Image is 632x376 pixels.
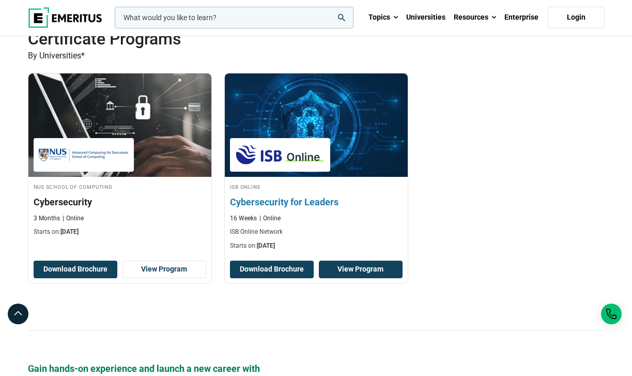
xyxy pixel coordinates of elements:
img: NUS School of Computing [39,143,129,167]
p: Online [259,214,281,223]
p: ISB Online Network [230,228,403,236]
h3: Cybersecurity [34,195,206,208]
img: Cybersecurity | Online Cybersecurity Course [28,73,211,177]
img: Cybersecurity for Leaders | Online Cybersecurity Course [215,68,417,182]
h3: Cybersecurity for Leaders [230,195,403,208]
p: 16 Weeks [230,214,257,223]
span: [DATE] [257,242,275,249]
p: 3 Months [34,214,60,223]
p: Gain hands-on experience and launch a new career with [28,362,605,375]
a: Login [548,7,605,28]
a: View Program [122,261,206,278]
p: By Universities* [28,49,605,63]
img: ISB Online [235,143,325,167]
p: Starts on: [34,228,206,236]
a: Cybersecurity Course by NUS School of Computing - September 30, 2025 NUS School of Computing NUS ... [28,73,211,242]
button: Download Brochure [34,261,117,278]
p: Online [63,214,84,223]
a: View Program [319,261,403,278]
h4: ISB Online [230,182,403,191]
h2: Certificate Programs [28,28,547,49]
a: Cybersecurity Course by ISB Online - September 30, 2025 ISB Online ISB Online Cybersecurity for L... [225,73,408,255]
h4: NUS School of Computing [34,182,206,191]
input: woocommerce-product-search-field-0 [115,7,353,28]
span: [DATE] [60,228,79,235]
button: Download Brochure [230,261,314,278]
p: Starts on: [230,242,403,250]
